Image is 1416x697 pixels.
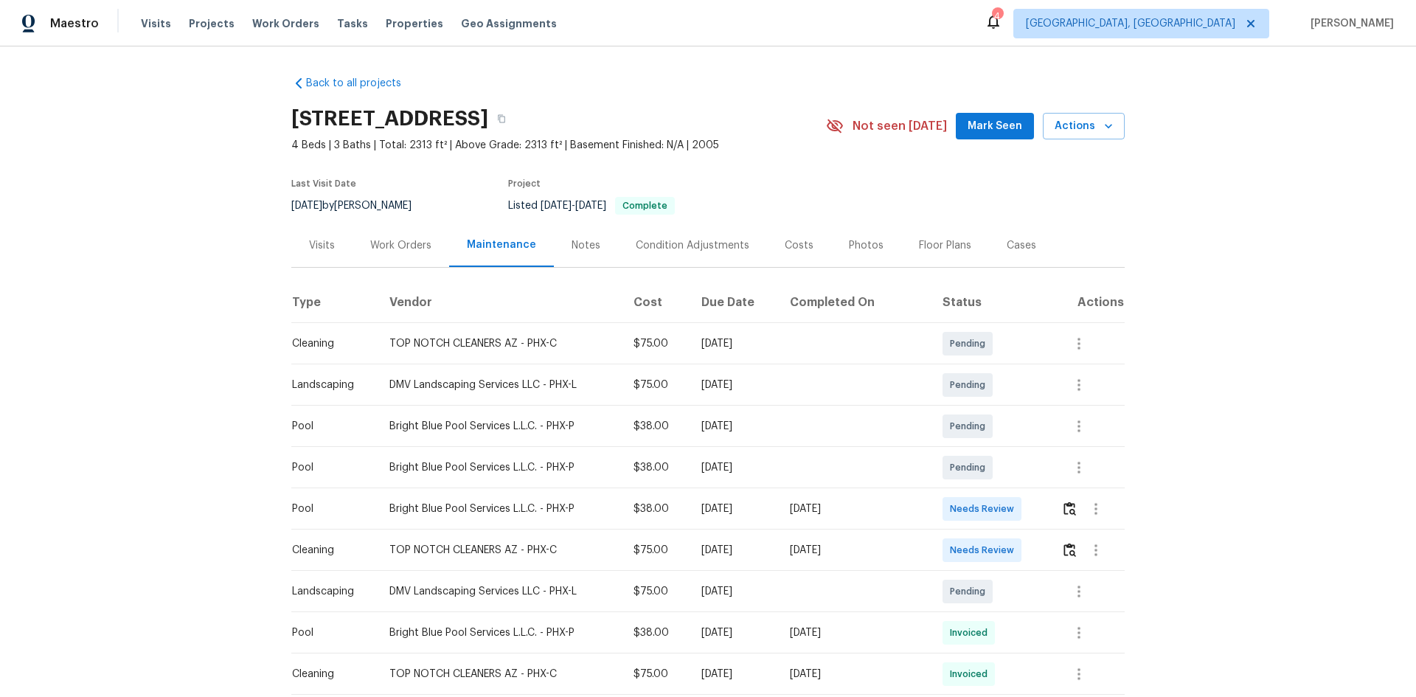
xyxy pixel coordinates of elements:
div: DMV Landscaping Services LLC - PHX-L [389,378,610,392]
div: [DATE] [701,460,766,475]
span: Pending [950,460,991,475]
h2: [STREET_ADDRESS] [291,111,488,126]
button: Actions [1043,113,1125,140]
div: TOP NOTCH CLEANERS AZ - PHX-C [389,336,610,351]
span: Maestro [50,16,99,31]
span: Tasks [337,18,368,29]
span: Needs Review [950,543,1020,558]
div: [DATE] [701,502,766,516]
span: Pending [950,419,991,434]
span: Pending [950,378,991,392]
div: [DATE] [790,667,919,682]
div: Visits [309,238,335,253]
img: Review Icon [1063,543,1076,557]
div: Cleaning [292,543,366,558]
div: $75.00 [634,378,678,392]
div: Landscaping [292,378,366,392]
img: Review Icon [1063,502,1076,516]
span: Pending [950,336,991,351]
span: Invoiced [950,625,993,640]
span: Geo Assignments [461,16,557,31]
div: Pool [292,419,366,434]
button: Copy Address [488,105,515,132]
button: Review Icon [1061,533,1078,568]
span: Visits [141,16,171,31]
span: Listed [508,201,675,211]
div: Maintenance [467,237,536,252]
div: Notes [572,238,600,253]
th: Actions [1049,282,1125,323]
div: $75.00 [634,336,678,351]
div: Bright Blue Pool Services L.L.C. - PHX-P [389,502,610,516]
span: Complete [617,201,673,210]
span: [DATE] [291,201,322,211]
div: $75.00 [634,543,678,558]
span: Not seen [DATE] [853,119,947,133]
div: Photos [849,238,884,253]
span: - [541,201,606,211]
span: [GEOGRAPHIC_DATA], [GEOGRAPHIC_DATA] [1026,16,1235,31]
div: DMV Landscaping Services LLC - PHX-L [389,584,610,599]
div: $38.00 [634,502,678,516]
div: [DATE] [701,543,766,558]
div: [DATE] [701,378,766,392]
span: Work Orders [252,16,319,31]
div: [DATE] [790,543,919,558]
div: [DATE] [701,419,766,434]
div: [DATE] [701,667,766,682]
div: Pool [292,625,366,640]
span: Actions [1055,117,1113,136]
div: TOP NOTCH CLEANERS AZ - PHX-C [389,543,610,558]
div: [DATE] [790,625,919,640]
div: Landscaping [292,584,366,599]
span: Needs Review [950,502,1020,516]
div: Costs [785,238,813,253]
div: TOP NOTCH CLEANERS AZ - PHX-C [389,667,610,682]
span: Properties [386,16,443,31]
div: Bright Blue Pool Services L.L.C. - PHX-P [389,625,610,640]
th: Cost [622,282,690,323]
div: Work Orders [370,238,431,253]
span: Last Visit Date [291,179,356,188]
div: Cleaning [292,667,366,682]
div: Bright Blue Pool Services L.L.C. - PHX-P [389,419,610,434]
span: Invoiced [950,667,993,682]
div: Condition Adjustments [636,238,749,253]
div: Floor Plans [919,238,971,253]
div: $75.00 [634,584,678,599]
th: Completed On [778,282,931,323]
div: Cleaning [292,336,366,351]
div: Cases [1007,238,1036,253]
a: Back to all projects [291,76,433,91]
span: Projects [189,16,235,31]
button: Review Icon [1061,491,1078,527]
div: Pool [292,460,366,475]
span: [DATE] [575,201,606,211]
div: Bright Blue Pool Services L.L.C. - PHX-P [389,460,610,475]
span: Mark Seen [968,117,1022,136]
div: [DATE] [790,502,919,516]
div: [DATE] [701,625,766,640]
div: [DATE] [701,584,766,599]
th: Vendor [378,282,622,323]
span: [PERSON_NAME] [1305,16,1394,31]
div: $38.00 [634,460,678,475]
div: $75.00 [634,667,678,682]
div: 4 [992,9,1002,24]
th: Due Date [690,282,778,323]
button: Mark Seen [956,113,1034,140]
div: by [PERSON_NAME] [291,197,429,215]
th: Status [931,282,1049,323]
div: [DATE] [701,336,766,351]
div: $38.00 [634,419,678,434]
span: Project [508,179,541,188]
span: Pending [950,584,991,599]
span: [DATE] [541,201,572,211]
div: Pool [292,502,366,516]
span: 4 Beds | 3 Baths | Total: 2313 ft² | Above Grade: 2313 ft² | Basement Finished: N/A | 2005 [291,138,826,153]
div: $38.00 [634,625,678,640]
th: Type [291,282,378,323]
